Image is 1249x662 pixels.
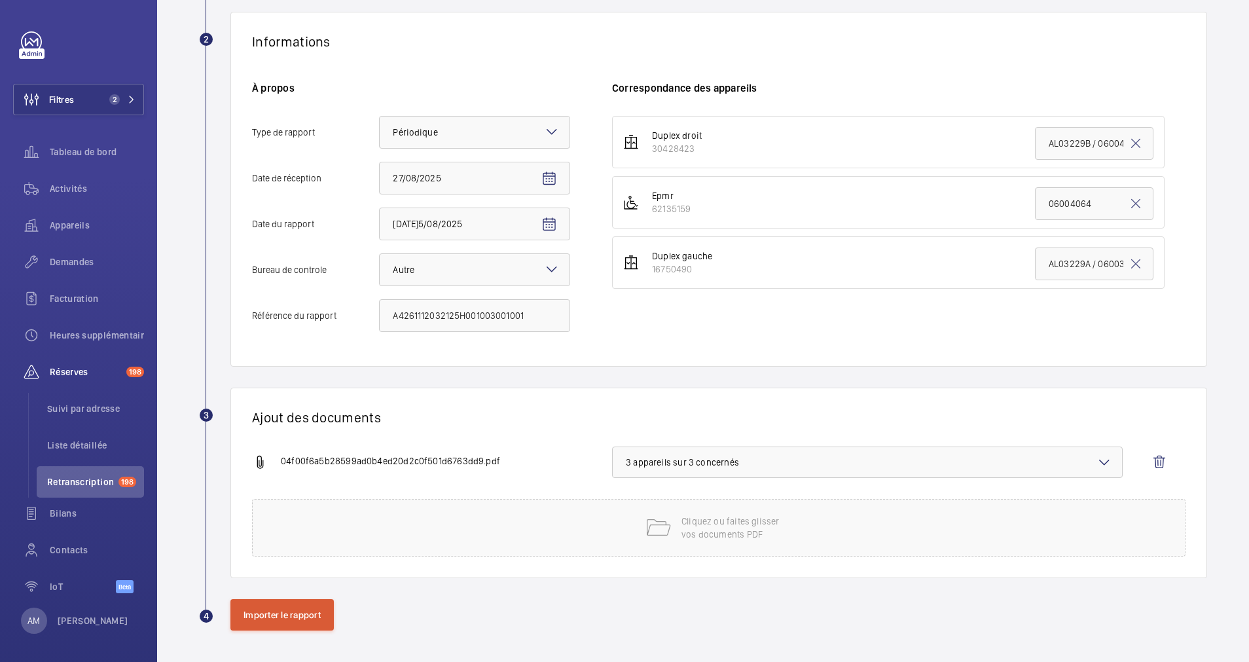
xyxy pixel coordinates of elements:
span: Facturation [50,292,144,305]
span: Activités [50,182,144,195]
input: Réf. apparaissant sur le document [1035,127,1153,160]
div: Duplex gauche [652,249,712,263]
span: 3 appareils sur 3 concernés [626,456,1109,469]
span: Date de réception [252,174,379,183]
span: 04f00f6a5b28599ad0b4ed20d2c0f501d6763dd9.pdf [281,454,500,470]
span: 2 [109,94,120,105]
div: 3 [200,409,213,422]
span: Heures supplémentaires [50,329,144,342]
button: Filtres2 [13,84,144,115]
span: Référence du rapport [252,311,379,320]
span: IoT [50,580,116,593]
img: elevator.svg [623,134,639,150]
input: Référence du rapport [379,299,570,332]
p: Cliquez ou faites glisser vos documents PDF [681,515,793,541]
input: Réf. apparaissant sur le document [1035,187,1153,220]
span: Liste détaillée [47,439,144,452]
div: Duplex droit [652,129,702,142]
span: Type de rapport [252,128,379,137]
span: Tableau de bord [50,145,144,158]
div: 4 [200,610,213,623]
span: Autre [393,265,414,275]
h1: Ajout des documents [252,409,1186,426]
span: Beta [116,580,134,593]
span: Appareils [50,219,144,232]
span: 198 [118,477,136,487]
div: 2 [200,33,213,46]
img: elevator.svg [623,255,639,270]
button: Importer le rapport [230,599,334,631]
p: [PERSON_NAME] [58,614,128,627]
span: Retranscription [47,475,113,488]
h1: Informations [252,33,331,50]
h6: Correspondance des appareils [612,81,1186,95]
span: Date du rapport [252,219,379,229]
input: Réf. apparaissant sur le document [1035,248,1153,280]
div: Epmr [652,189,691,202]
span: Périodique [393,127,437,138]
img: platform_lift.svg [623,194,639,210]
button: 3 appareils sur 3 concernés [612,447,1123,478]
div: 30428423 [652,142,702,155]
span: Bureau de controle [252,265,379,274]
span: Suivi par adresse [47,402,144,415]
h6: À propos [252,81,570,95]
button: Open calendar [534,209,565,240]
p: AM [27,614,40,627]
input: Date de réceptionOpen calendar [379,162,570,194]
div: 62135159 [652,202,691,215]
span: 198 [126,367,144,377]
button: Open calendar [534,163,565,194]
span: Bilans [50,507,144,520]
input: Date du rapportOpen calendar [379,208,570,240]
span: Réserves [50,365,121,378]
span: Filtres [49,93,74,106]
span: Demandes [50,255,144,268]
span: Contacts [50,543,144,557]
div: 16750490 [652,263,712,276]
